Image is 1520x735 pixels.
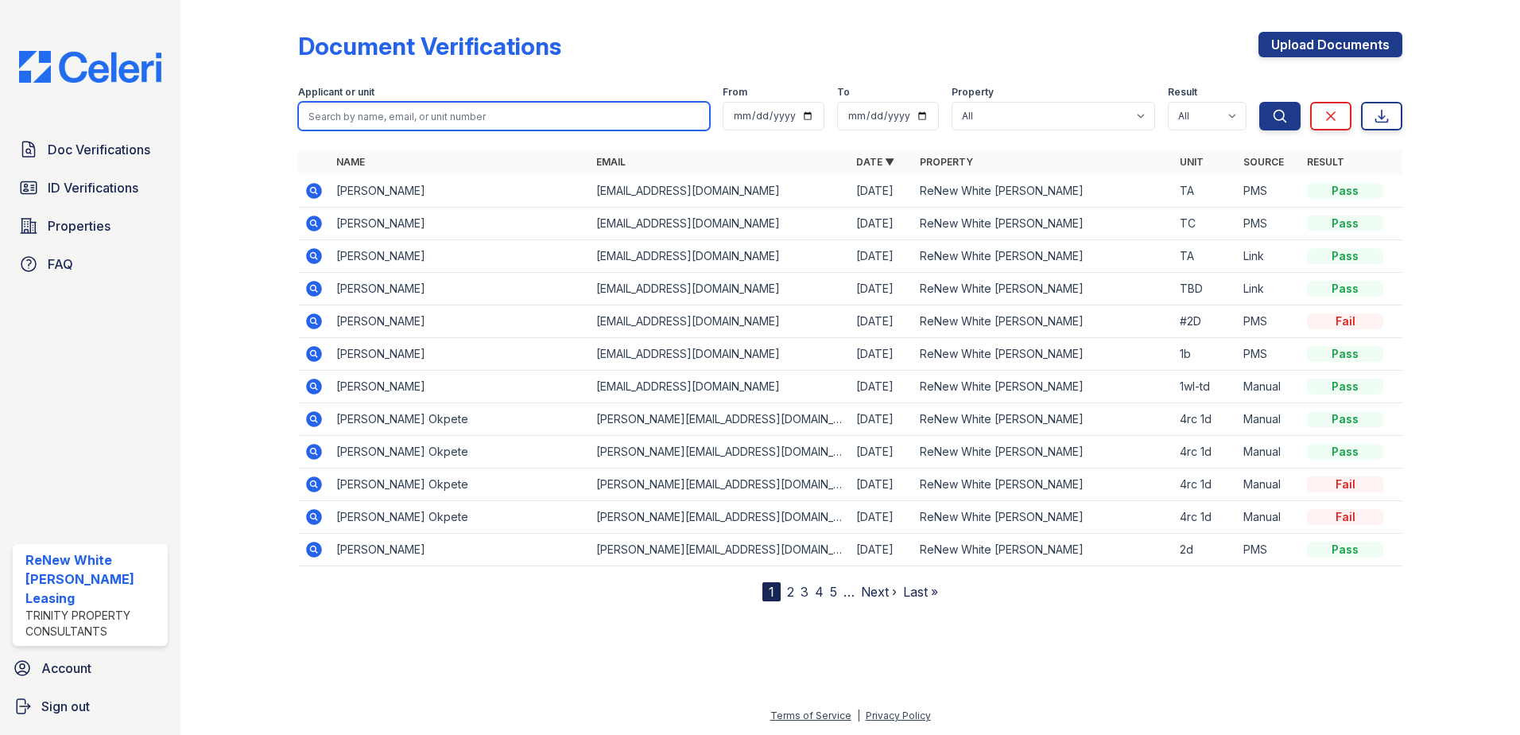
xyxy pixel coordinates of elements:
[1168,86,1197,99] label: Result
[590,403,850,436] td: [PERSON_NAME][EMAIL_ADDRESS][DOMAIN_NAME]
[1173,534,1237,566] td: 2d
[13,134,168,165] a: Doc Verifications
[330,534,590,566] td: [PERSON_NAME]
[913,403,1173,436] td: ReNew White [PERSON_NAME]
[13,172,168,204] a: ID Verifications
[6,690,174,722] a: Sign out
[590,469,850,501] td: [PERSON_NAME][EMAIL_ADDRESS][DOMAIN_NAME]
[1237,371,1301,403] td: Manual
[1237,436,1301,469] td: Manual
[850,175,913,208] td: [DATE]
[590,501,850,534] td: [PERSON_NAME][EMAIL_ADDRESS][DOMAIN_NAME]
[1173,338,1237,371] td: 1b
[6,652,174,684] a: Account
[1307,183,1383,199] div: Pass
[1307,509,1383,525] div: Fail
[866,710,931,721] a: Privacy Policy
[1307,379,1383,395] div: Pass
[298,32,561,60] div: Document Verifications
[1173,501,1237,534] td: 4rc 1d
[1180,156,1204,168] a: Unit
[913,338,1173,371] td: ReNew White [PERSON_NAME]
[25,550,161,608] div: ReNew White [PERSON_NAME] Leasing
[1173,208,1237,240] td: TC
[48,216,111,235] span: Properties
[801,584,808,600] a: 3
[48,178,138,197] span: ID Verifications
[913,273,1173,305] td: ReNew White [PERSON_NAME]
[1173,240,1237,273] td: TA
[1243,156,1284,168] a: Source
[850,371,913,403] td: [DATE]
[1237,403,1301,436] td: Manual
[1173,371,1237,403] td: 1wl-td
[1237,469,1301,501] td: Manual
[850,501,913,534] td: [DATE]
[330,371,590,403] td: [PERSON_NAME]
[13,210,168,242] a: Properties
[330,240,590,273] td: [PERSON_NAME]
[330,501,590,534] td: [PERSON_NAME] Okpete
[843,582,855,601] span: …
[1307,346,1383,362] div: Pass
[330,338,590,371] td: [PERSON_NAME]
[837,86,850,99] label: To
[1237,305,1301,338] td: PMS
[787,584,794,600] a: 2
[1237,501,1301,534] td: Manual
[596,156,626,168] a: Email
[1307,156,1344,168] a: Result
[913,534,1173,566] td: ReNew White [PERSON_NAME]
[913,436,1173,469] td: ReNew White [PERSON_NAME]
[330,273,590,305] td: [PERSON_NAME]
[850,338,913,371] td: [DATE]
[850,436,913,469] td: [DATE]
[850,403,913,436] td: [DATE]
[1173,469,1237,501] td: 4rc 1d
[856,156,894,168] a: Date ▼
[850,469,913,501] td: [DATE]
[1173,175,1237,208] td: TA
[330,436,590,469] td: [PERSON_NAME] Okpete
[590,305,850,338] td: [EMAIL_ADDRESS][DOMAIN_NAME]
[1307,216,1383,231] div: Pass
[1237,273,1301,305] td: Link
[723,86,747,99] label: From
[590,175,850,208] td: [EMAIL_ADDRESS][DOMAIN_NAME]
[762,582,781,601] div: 1
[1307,411,1383,427] div: Pass
[590,371,850,403] td: [EMAIL_ADDRESS][DOMAIN_NAME]
[48,140,150,159] span: Doc Verifications
[1173,403,1237,436] td: 4rc 1d
[850,273,913,305] td: [DATE]
[330,469,590,501] td: [PERSON_NAME] Okpete
[913,469,1173,501] td: ReNew White [PERSON_NAME]
[830,584,837,600] a: 5
[330,208,590,240] td: [PERSON_NAME]
[1237,208,1301,240] td: PMS
[6,51,174,83] img: CE_Logo_Blue-a8612792a0a2168367f1c8372b55b34899dd931a85d93a1a3d3e32e68fde9ad4.png
[590,534,850,566] td: [PERSON_NAME][EMAIL_ADDRESS][DOMAIN_NAME]
[13,248,168,280] a: FAQ
[590,338,850,371] td: [EMAIL_ADDRESS][DOMAIN_NAME]
[1307,476,1383,492] div: Fail
[850,240,913,273] td: [DATE]
[298,86,374,99] label: Applicant or unit
[952,86,994,99] label: Property
[903,584,938,600] a: Last »
[850,534,913,566] td: [DATE]
[861,584,897,600] a: Next ›
[1307,281,1383,297] div: Pass
[330,175,590,208] td: [PERSON_NAME]
[1173,305,1237,338] td: #2D
[1307,313,1383,329] div: Fail
[913,208,1173,240] td: ReNew White [PERSON_NAME]
[41,659,91,678] span: Account
[1237,175,1301,208] td: PMS
[920,156,973,168] a: Property
[298,102,710,130] input: Search by name, email, or unit number
[330,305,590,338] td: [PERSON_NAME]
[590,273,850,305] td: [EMAIL_ADDRESS][DOMAIN_NAME]
[857,710,860,721] div: |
